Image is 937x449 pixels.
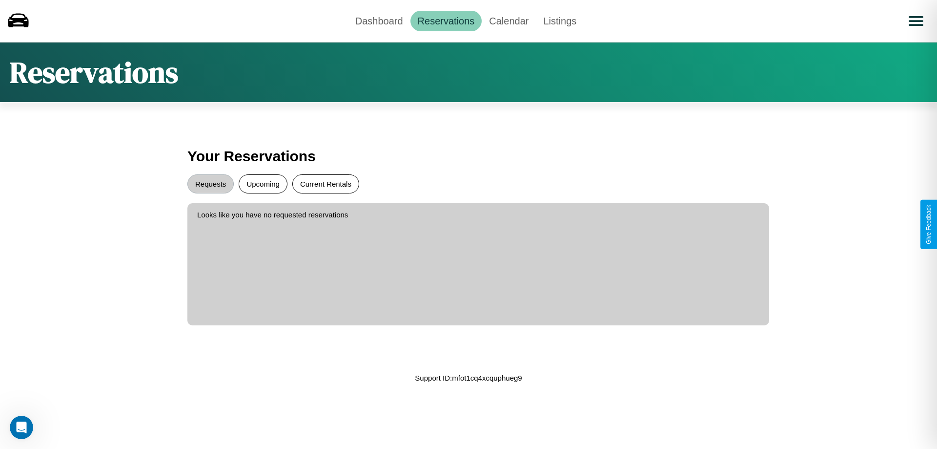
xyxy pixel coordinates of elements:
[902,7,930,35] button: Open menu
[482,11,536,31] a: Calendar
[10,416,33,439] iframe: Intercom live chat
[187,143,750,170] h3: Your Reservations
[415,371,522,385] p: Support ID: mfot1cq4xcquphueg9
[410,11,482,31] a: Reservations
[187,174,234,193] button: Requests
[536,11,584,31] a: Listings
[10,52,178,92] h1: Reservations
[197,208,759,221] p: Looks like you have no requested reservations
[239,174,287,193] button: Upcoming
[348,11,410,31] a: Dashboard
[292,174,359,193] button: Current Rentals
[925,205,932,244] div: Give Feedback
